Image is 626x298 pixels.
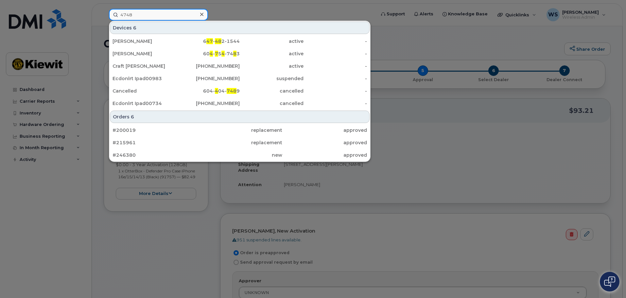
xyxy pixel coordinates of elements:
[304,38,367,44] div: -
[282,152,367,158] div: approved
[110,111,370,123] div: Orders
[110,48,370,60] a: [PERSON_NAME]604-754-7483active-
[176,75,240,82] div: [PHONE_NUMBER]
[113,75,176,82] div: Ecdonlrt Ipad00983
[233,51,236,57] span: 8
[215,51,218,57] span: 7
[113,38,176,44] div: [PERSON_NAME]
[304,63,367,69] div: -
[176,100,240,107] div: [PHONE_NUMBER]
[240,63,304,69] div: active
[197,139,282,146] div: replacement
[131,114,134,120] span: 6
[240,75,304,82] div: suspended
[304,50,367,57] div: -
[113,88,176,94] div: Cancelled
[110,85,370,97] a: Cancelled604-404-7489cancelled-
[282,139,367,146] div: approved
[197,127,282,133] div: replacement
[176,50,240,57] div: 60 - 5 -74 3
[304,88,367,94] div: -
[110,137,370,149] a: #215961replacementapproved
[215,88,218,94] span: 4
[197,152,282,158] div: new
[210,51,213,57] span: 4
[304,100,367,107] div: -
[215,38,221,44] span: 48
[113,127,197,133] div: #200019
[304,75,367,82] div: -
[240,38,304,44] div: active
[604,276,615,287] img: Open chat
[110,149,370,161] a: #246380newapproved
[176,88,240,94] div: 604- 04- 9
[133,25,136,31] span: 6
[206,38,213,44] span: 47
[110,73,370,84] a: Ecdonlrt Ipad00983[PHONE_NUMBER]suspended-
[110,60,370,72] a: Craft [PERSON_NAME][PHONE_NUMBER]active-
[282,127,367,133] div: approved
[176,63,240,69] div: [PHONE_NUMBER]
[221,51,225,57] span: 4
[110,35,370,47] a: [PERSON_NAME]647-482-1544active-
[110,22,370,34] div: Devices
[240,100,304,107] div: cancelled
[113,152,197,158] div: #246380
[227,88,236,94] span: 748
[110,97,370,109] a: Ecdonlrt Ipad00734[PHONE_NUMBER]cancelled-
[240,50,304,57] div: active
[110,124,370,136] a: #200019replacementapproved
[113,63,176,69] div: Craft [PERSON_NAME]
[176,38,240,44] div: 6 - 2-1544
[113,100,176,107] div: Ecdonlrt Ipad00734
[113,50,176,57] div: [PERSON_NAME]
[240,88,304,94] div: cancelled
[113,139,197,146] div: #215961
